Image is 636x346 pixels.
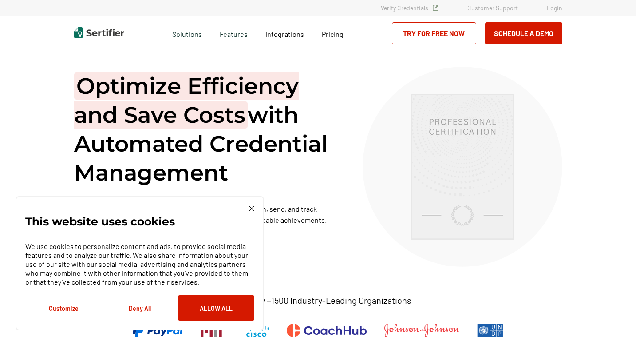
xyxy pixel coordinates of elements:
[133,324,183,337] img: PayPal
[287,324,367,337] img: CoachHub
[201,324,226,337] img: Massachusetts Institute of Technology
[265,30,304,38] span: Integrations
[454,202,470,204] g: Associate Degree
[392,22,476,44] a: Try for Free Now
[265,28,304,39] a: Integrations
[74,72,340,187] h1: with Automated Credential Management
[178,295,254,321] button: Allow All
[244,324,269,337] img: Cisco
[477,324,503,337] img: UNDP
[322,28,344,39] a: Pricing
[249,206,254,211] img: Cookie Popup Close
[74,27,124,38] img: Sertifier | Digital Credentialing Platform
[220,28,248,39] span: Features
[433,5,438,11] img: Verified
[381,4,438,12] a: Verify Credentials
[547,4,562,12] a: Login
[25,242,254,286] p: We use cookies to personalize content and ads, to provide social media features and to analyze ou...
[384,324,459,337] img: Johnson & Johnson
[225,295,411,306] p: Trusted by +1500 Industry-Leading Organizations
[467,4,518,12] a: Customer Support
[485,22,562,44] button: Schedule a Demo
[102,295,178,321] button: Deny All
[172,28,202,39] span: Solutions
[322,30,344,38] span: Pricing
[25,295,102,321] button: Customize
[25,217,175,226] p: This website uses cookies
[74,72,299,129] span: Optimize Efficiency and Save Costs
